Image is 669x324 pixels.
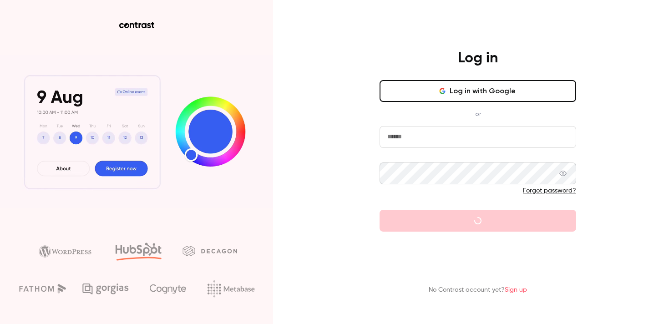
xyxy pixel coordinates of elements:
[429,285,527,295] p: No Contrast account yet?
[471,109,486,119] span: or
[505,287,527,293] a: Sign up
[523,187,576,194] a: Forgot password?
[182,246,237,256] img: decagon
[458,49,498,67] h4: Log in
[380,80,576,102] button: Log in with Google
